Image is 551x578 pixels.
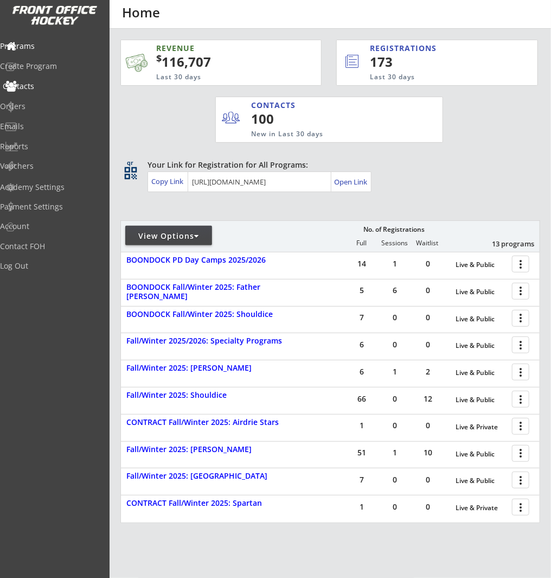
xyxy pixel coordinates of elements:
div: 51 [345,449,378,456]
div: CONTACTS [251,100,300,111]
div: 0 [412,260,444,268]
div: 2 [412,368,444,376]
div: 6 [345,368,378,376]
div: 66 [345,395,378,403]
button: more_vert [512,418,529,435]
div: Live & Public [456,369,507,377]
div: 7 [345,476,378,484]
div: 13 programs [478,239,534,249]
div: 1 [379,368,411,376]
div: BOONDOCK Fall/Winter 2025: Father [PERSON_NAME] [126,283,296,301]
div: 14 [345,260,378,268]
div: qr [124,160,137,167]
div: Live & Public [456,342,507,350]
button: more_vert [512,283,529,300]
div: Waitlist [411,239,444,247]
div: BOONDOCK PD Day Camps 2025/2026 [126,256,296,265]
div: Contacts [3,82,100,90]
button: more_vert [512,391,529,408]
div: Live & Public [456,288,507,296]
sup: $ [156,52,162,65]
div: 0 [379,503,411,511]
div: Live & Private [456,423,507,431]
button: more_vert [512,499,529,516]
div: Live & Public [456,450,507,458]
button: more_vert [512,310,529,327]
div: 6 [379,287,411,294]
div: Full [345,239,378,247]
div: 5 [345,287,378,294]
div: 100 [251,110,318,128]
button: more_vert [512,472,529,488]
div: No. of Registrations [361,226,428,233]
div: 173 [370,53,501,71]
div: 7 [345,314,378,321]
div: 0 [412,314,444,321]
div: 0 [412,422,444,429]
div: 0 [379,341,411,348]
button: more_vert [512,336,529,353]
div: Sessions [379,239,411,247]
div: 1 [379,260,411,268]
button: qr_code [123,165,139,181]
div: 0 [379,476,411,484]
div: View Options [125,231,212,242]
div: New in Last 30 days [251,130,392,139]
div: 0 [412,287,444,294]
div: Your Link for Registration for All Programs: [148,160,507,170]
div: 0 [379,422,411,429]
div: 1 [379,449,411,456]
div: Fall/Winter 2025: Shouldice [126,391,296,400]
div: Live & Public [456,261,507,269]
div: 0 [379,314,411,321]
div: 10 [412,449,444,456]
div: 12 [412,395,444,403]
div: 0 [412,476,444,484]
div: Last 30 days [370,73,493,82]
button: more_vert [512,256,529,272]
div: Live & Public [456,396,507,404]
div: Fall/Winter 2025: [PERSON_NAME] [126,445,296,454]
div: Copy Link [151,176,185,186]
div: Live & Private [456,504,507,512]
div: CONTRACT Fall/Winter 2025: Airdrie Stars [126,418,296,427]
div: 0 [412,341,444,348]
div: 0 [379,395,411,403]
div: Fall/Winter 2025: [GEOGRAPHIC_DATA] [126,472,296,481]
div: Fall/Winter 2025: [PERSON_NAME] [126,364,296,373]
div: 0 [412,503,444,511]
button: more_vert [512,445,529,462]
div: REVENUE [156,43,272,54]
div: Live & Public [456,477,507,485]
div: 116,707 [156,53,287,71]
div: Fall/Winter 2025/2026: Specialty Programs [126,336,296,346]
a: Open Link [334,174,368,189]
div: 1 [345,503,378,511]
div: Live & Public [456,315,507,323]
div: 6 [345,341,378,348]
div: Last 30 days [156,73,272,82]
div: CONTRACT Fall/Winter 2025: Spartan [126,499,296,508]
div: Open Link [334,177,368,187]
button: more_vert [512,364,529,380]
div: 1 [345,422,378,429]
div: BOONDOCK Fall/Winter 2025: Shouldice [126,310,296,319]
div: REGISTRATIONS [370,43,489,54]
